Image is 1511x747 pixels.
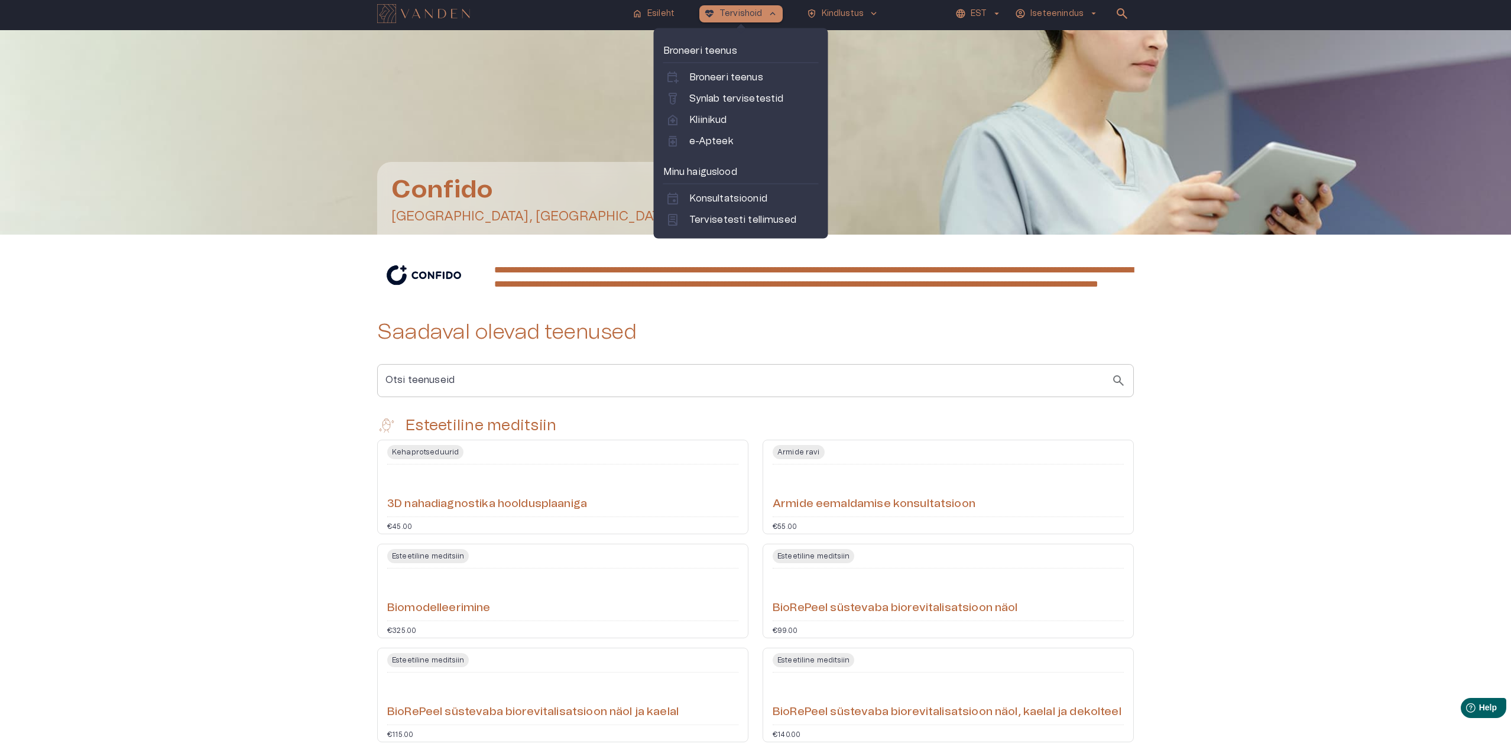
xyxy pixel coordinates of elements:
span: home_health [666,113,680,127]
a: Navigate to Armide eemaldamise konsultatsioon [763,440,1134,534]
h6: Biomodelleerimine [387,600,491,616]
span: keyboard_arrow_up [767,8,778,19]
h4: Esteetiline meditsiin [406,416,556,435]
img: Confido logo [377,256,471,294]
a: lab_profileTervisetesti tellimused [666,213,816,227]
p: €55.00 [773,522,797,529]
p: e-Apteek [689,134,733,148]
h5: [GEOGRAPHIC_DATA], [GEOGRAPHIC_DATA] [391,208,673,225]
span: Kehaprotseduurid [387,447,463,457]
h6: BioRePeel süstevaba biorevitalisatsioon näol [773,600,1018,616]
p: Broneeri teenus [663,44,819,58]
span: Esteetiline meditsiin [773,551,854,561]
span: calendar_add_on [666,70,680,85]
a: Navigate to homepage [377,5,622,22]
p: €115.00 [387,730,413,737]
h6: BioRePeel süstevaba biorevitalisatsioon näol, kaelal ja dekolteel [773,704,1121,720]
a: home_healthKliinikud [666,113,816,127]
span: arrow_drop_down [1088,8,1099,19]
a: calendar_add_onBroneeri teenus [666,70,816,85]
button: ecg_heartTervishoidkeyboard_arrow_up [699,5,783,22]
button: homeEsileht [627,5,680,22]
span: medication [666,134,680,148]
span: Esteetiline meditsiin [387,655,469,665]
p: EST [971,8,987,20]
p: €99.00 [773,626,797,633]
h6: 3D nahadiagnostika hooldusplaaniga [387,496,587,512]
span: search [1115,7,1129,21]
button: health_and_safetyKindlustuskeyboard_arrow_down [802,5,884,22]
a: labsSynlab tervisetestid [666,92,816,106]
span: health_and_safety [806,8,817,19]
a: eventKonsultatsioonid [666,191,816,206]
h1: Confido [391,176,673,203]
p: Minu haiguslood [663,165,819,179]
p: Broneeri teenus [689,70,763,85]
p: Kliinikud [689,113,727,127]
span: Esteetiline meditsiin [773,655,854,665]
span: event [666,191,680,206]
p: Tervishoid [719,8,763,20]
p: Konsultatsioonid [689,191,767,206]
span: search [1111,373,1126,388]
p: €140.00 [773,730,800,737]
p: Esileht [647,8,675,20]
span: lab_profile [666,213,680,227]
h6: Armide eemaldamise konsultatsioon [773,496,975,512]
span: home [632,8,643,19]
span: labs [666,92,680,106]
div: editable markdown [494,263,1134,291]
button: EST [954,5,1004,22]
a: Navigate to BioRePeel süstevaba biorevitalisatsioon näol, kaelal ja dekolteel [763,648,1134,742]
p: Iseteenindus [1030,8,1084,20]
h2: Saadaval olevad teenused [377,320,1134,345]
a: Navigate to BioRePeel süstevaba biorevitalisatsioon näol [763,544,1134,638]
iframe: Help widget launcher [1419,693,1511,726]
span: Esteetiline meditsiin [387,551,469,561]
a: medicatione-Apteek [666,134,816,148]
p: €45.00 [387,522,412,529]
p: Kindlustus [822,8,864,20]
img: Vanden logo [377,4,470,23]
h6: BioRePeel süstevaba biorevitalisatsioon näol ja kaelal [387,704,679,720]
span: ecg_heart [704,8,715,19]
p: Tervisetesti tellimused [689,213,796,227]
span: Armide ravi [773,447,825,457]
button: open search modal [1110,2,1134,25]
p: €325.00 [387,626,416,633]
span: keyboard_arrow_down [868,8,879,19]
a: Navigate to 3D nahadiagnostika hooldusplaaniga [377,440,748,534]
p: Synlab tervisetestid [689,92,784,106]
a: Navigate to Biomodelleerimine [377,544,748,638]
a: Navigate to BioRePeel süstevaba biorevitalisatsioon näol ja kaelal [377,648,748,742]
button: Iseteenindusarrow_drop_down [1013,5,1101,22]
